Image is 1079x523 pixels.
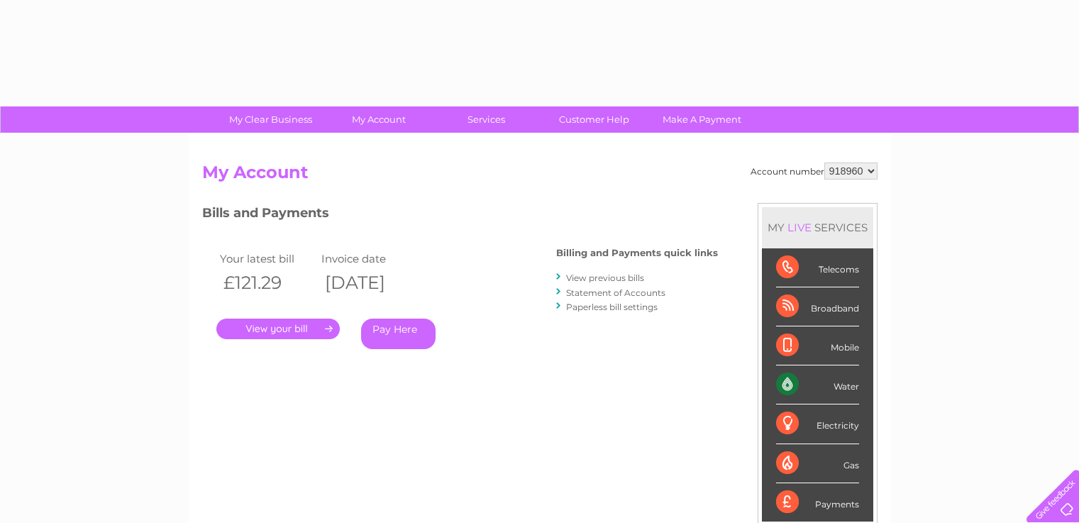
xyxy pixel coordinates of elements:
[216,268,319,297] th: £121.29
[776,365,859,404] div: Water
[556,248,718,258] h4: Billing and Payments quick links
[776,287,859,326] div: Broadband
[566,302,658,312] a: Paperless bill settings
[566,272,644,283] a: View previous bills
[361,319,436,349] a: Pay Here
[751,163,878,180] div: Account number
[318,268,420,297] th: [DATE]
[320,106,437,133] a: My Account
[643,106,760,133] a: Make A Payment
[202,203,718,228] h3: Bills and Payments
[762,207,873,248] div: MY SERVICES
[776,444,859,483] div: Gas
[212,106,329,133] a: My Clear Business
[566,287,665,298] a: Statement of Accounts
[202,163,878,189] h2: My Account
[776,326,859,365] div: Mobile
[428,106,545,133] a: Services
[216,249,319,268] td: Your latest bill
[776,404,859,444] div: Electricity
[776,483,859,522] div: Payments
[216,319,340,339] a: .
[776,248,859,287] div: Telecoms
[318,249,420,268] td: Invoice date
[536,106,653,133] a: Customer Help
[785,221,814,234] div: LIVE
